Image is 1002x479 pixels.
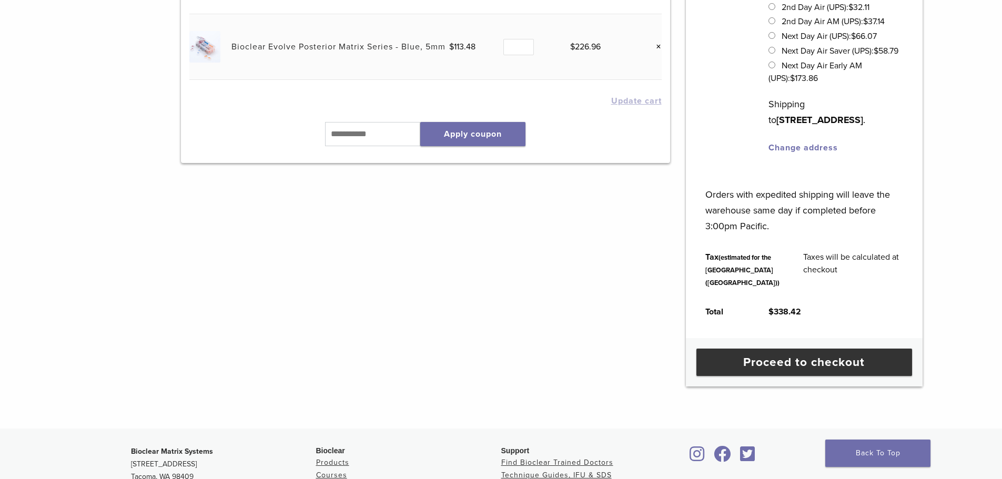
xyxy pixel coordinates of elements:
button: Apply coupon [420,122,525,146]
span: $ [768,307,774,317]
bdi: 226.96 [570,42,601,52]
strong: Bioclear Matrix Systems [131,447,213,456]
bdi: 113.48 [449,42,475,52]
p: Orders with expedited shipping will leave the warehouse same day if completed before 3:00pm Pacific. [705,171,903,234]
span: $ [851,31,856,42]
label: Next Day Air (UPS): [782,31,877,42]
a: Find Bioclear Trained Doctors [501,458,613,467]
a: Back To Top [825,440,930,467]
bdi: 173.86 [790,73,818,84]
span: $ [790,73,795,84]
label: Next Day Air Early AM (UPS): [768,60,862,84]
span: $ [570,42,575,52]
small: (estimated for the [GEOGRAPHIC_DATA] ([GEOGRAPHIC_DATA])) [705,253,780,287]
img: Bioclear Evolve Posterior Matrix Series - Blue, 5mm [189,31,220,62]
span: Support [501,446,530,455]
a: Remove this item [648,40,662,54]
a: Products [316,458,349,467]
a: Bioclear [711,452,735,463]
th: Total [694,297,757,327]
label: 2nd Day Air (UPS): [782,2,869,13]
bdi: 338.42 [768,307,801,317]
td: Taxes will be calculated at checkout [792,242,915,297]
p: Shipping to . [768,96,903,128]
bdi: 58.79 [874,46,898,56]
span: $ [848,2,853,13]
button: Update cart [611,97,662,105]
strong: [STREET_ADDRESS] [776,114,863,126]
span: $ [863,16,868,27]
label: 2nd Day Air AM (UPS): [782,16,885,27]
a: Bioclear [737,452,759,463]
th: Tax [694,242,792,297]
span: $ [874,46,878,56]
bdi: 66.07 [851,31,877,42]
label: Next Day Air Saver (UPS): [782,46,898,56]
bdi: 32.11 [848,2,869,13]
a: Bioclear Evolve Posterior Matrix Series - Blue, 5mm [231,42,446,52]
a: Bioclear [686,452,709,463]
a: Proceed to checkout [696,349,912,376]
span: $ [449,42,454,52]
span: Bioclear [316,446,345,455]
bdi: 37.14 [863,16,885,27]
a: Change address [768,142,838,153]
